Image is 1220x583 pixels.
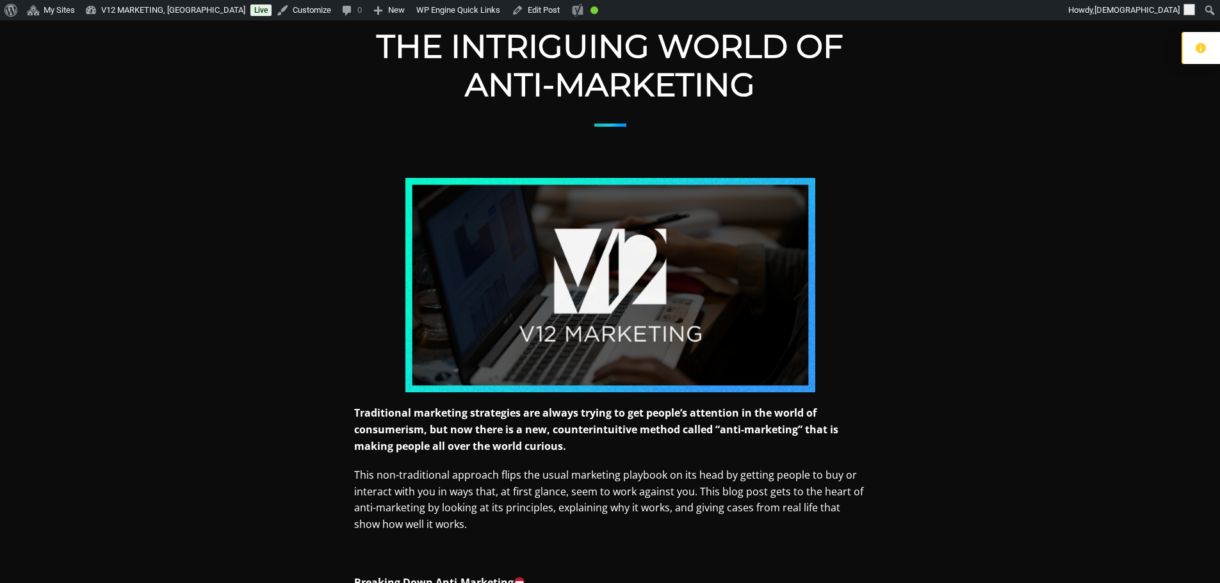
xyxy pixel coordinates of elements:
img: V12 Marketing - Tools [405,178,815,392]
a: Live [250,4,272,16]
p: This non-traditional approach flips the usual marketing playbook on its head by getting people to... [354,467,866,532]
span: [DEMOGRAPHIC_DATA] [1094,5,1180,15]
iframe: Chat Widget [1156,522,1220,583]
div: Good [590,6,598,14]
strong: Traditional marketing strategies are always trying to get people’s attention in the world of cons... [354,406,838,452]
